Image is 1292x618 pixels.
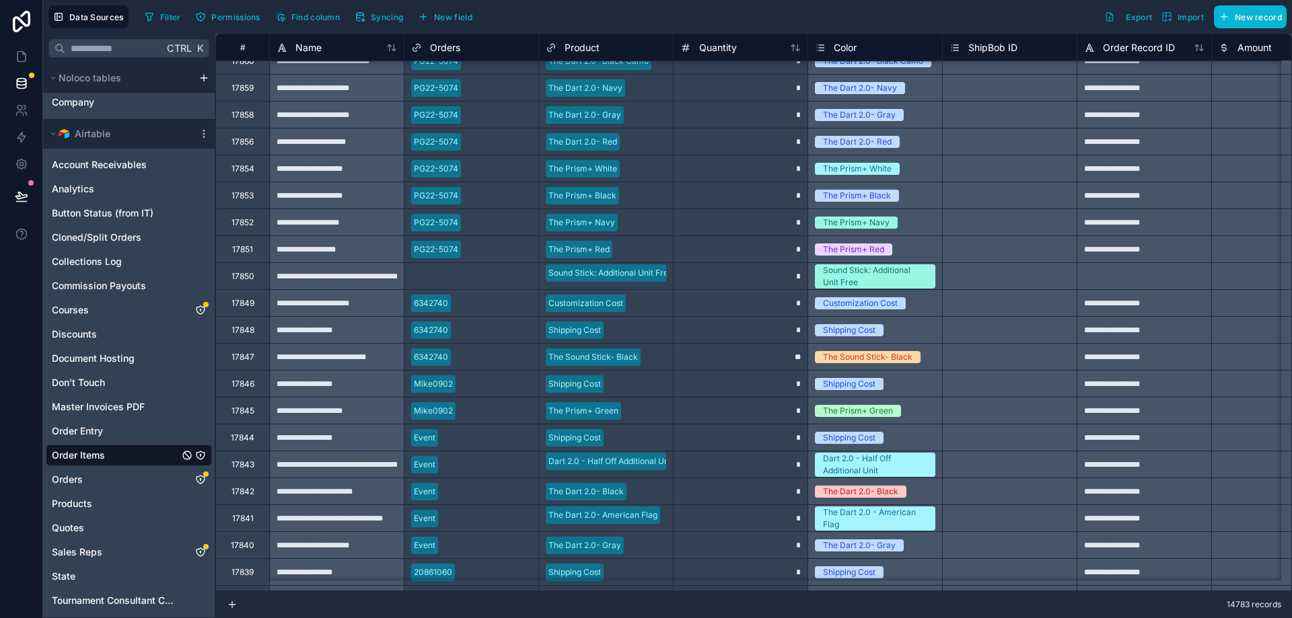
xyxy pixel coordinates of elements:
div: 17860 [231,56,254,67]
button: Syncing [350,7,408,27]
div: 17847 [231,352,254,362]
span: Order Record ID [1103,41,1175,54]
span: K [195,44,205,53]
div: Shipping Cost [548,566,601,578]
button: New record [1214,5,1287,28]
div: 17845 [231,405,254,416]
div: 6342740 [414,324,448,336]
div: 17852 [231,217,254,228]
div: The Prism+ Green [548,405,618,417]
div: The Dart 2.0- Gray [548,539,621,551]
div: # [226,42,259,52]
div: PG22-5074 [414,82,458,94]
div: 17839 [231,567,254,578]
div: The Dart 2.0- Black Camo [548,55,649,67]
div: 17859 [231,83,254,93]
span: Syncing [371,12,403,22]
span: Product [565,41,600,54]
div: PG22-5074 [414,217,458,229]
a: New record [1209,5,1287,28]
div: Dart 2.0 - Half Off Additional Unit [548,455,674,467]
div: Event [414,486,435,498]
span: Amount [1237,41,1272,54]
span: New field [434,12,472,22]
div: 17843 [231,459,254,470]
div: PG22-5074 [414,243,458,256]
div: 17849 [231,298,254,309]
div: 17853 [231,190,254,201]
div: PG22-5074 [414,136,458,148]
div: 17851 [232,244,253,255]
div: PG22-5074 [414,163,458,175]
div: Shipping Cost [548,432,601,444]
div: 6342740 [414,351,448,363]
a: Syncing [350,7,413,27]
div: The Dart 2.0- Red [548,136,617,148]
button: Permissions [190,7,264,27]
span: 14783 records [1227,599,1281,610]
div: 17850 [231,271,254,282]
div: The Prism+ Black [548,190,616,202]
button: Filter [139,7,186,27]
div: 17854 [231,163,254,174]
div: PG22-5074 [414,109,458,121]
div: Customization Cost [548,297,623,309]
button: Import [1157,5,1209,28]
span: Data Sources [69,12,124,22]
div: The Dart 2.0- Gray [548,109,621,121]
div: PG22-5074 [414,190,458,202]
div: Mike0902 [414,405,453,417]
div: 17840 [231,540,254,551]
div: Event [414,459,435,471]
div: 20861060 [414,566,452,578]
div: The Dart 2.0- American Flag [548,509,657,521]
div: Sound Stick: Additional Unit Free [548,267,673,279]
div: 17856 [231,137,254,147]
div: Event [414,512,435,525]
span: Orders [430,41,460,54]
div: 17842 [231,486,254,497]
div: Event [414,539,435,551]
div: The Prism+ Navy [548,217,615,229]
span: Ctrl [166,40,193,56]
div: 17846 [231,379,254,389]
span: Import [1178,12,1204,22]
div: The Prism+ White [548,163,617,175]
button: Data Sources [48,5,129,28]
div: 17858 [231,110,254,120]
span: Find column [291,12,340,22]
div: The Dart 2.0- Navy [548,82,622,94]
span: ShipBob ID [968,41,1017,54]
div: 17844 [231,432,254,443]
span: Color [834,41,857,54]
div: 17841 [232,513,254,524]
span: Quantity [699,41,737,54]
span: Name [295,41,322,54]
div: The Sound Stick- Black [548,351,638,363]
span: Filter [160,12,181,22]
span: Export [1126,12,1152,22]
span: Permissions [211,12,260,22]
div: 17848 [231,325,254,336]
div: PG22-5074 [414,55,458,67]
div: The Prism+ Red [548,243,610,256]
div: Event [414,432,435,444]
div: The Dart 2.0- Black [548,486,624,498]
div: Mike0902 [414,378,453,390]
button: Find column [271,7,345,27]
a: Permissions [190,7,270,27]
div: 6342740 [414,297,448,309]
div: Shipping Cost [548,324,601,336]
button: New field [413,7,477,27]
button: Export [1100,5,1157,28]
div: Shipping Cost [548,378,601,390]
span: New record [1235,12,1282,22]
